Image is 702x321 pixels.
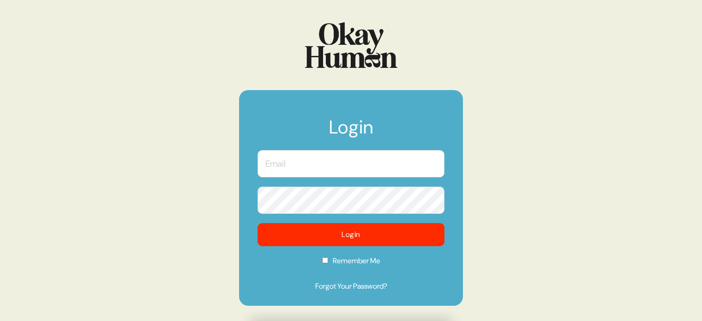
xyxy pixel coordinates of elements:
input: Remember Me [322,257,328,263]
h1: Login [258,118,444,145]
button: Login [258,223,444,246]
img: Logo [305,22,397,68]
label: Remember Me [258,255,444,273]
a: Forgot Your Password? [258,281,444,292]
input: Email [258,150,444,177]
